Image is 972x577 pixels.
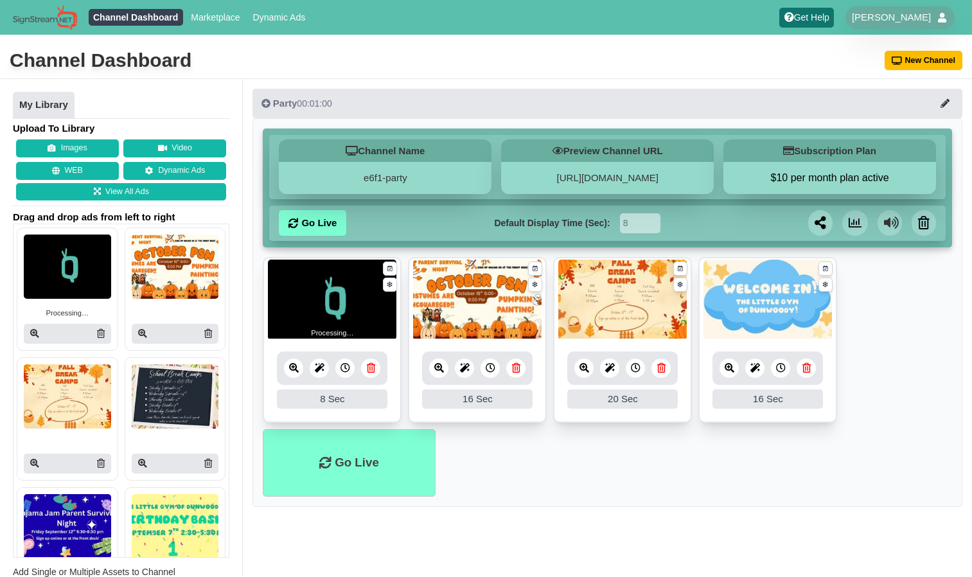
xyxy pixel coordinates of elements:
button: New Channel [885,51,963,70]
a: Marketplace [186,9,245,26]
div: 00:01:00 [261,97,332,110]
button: Party00:01:00 [252,89,962,118]
div: 8 Sec [277,389,387,409]
a: My Library [13,92,75,119]
span: [PERSON_NAME] [852,11,931,24]
a: Dynamic Ads [248,9,310,26]
img: P250x250 image processing20250930 1793698 1v7o0gj [132,235,219,299]
div: Channel Dashboard [10,48,191,73]
span: Drag and drop ads from left to right [13,211,229,224]
li: Go Live [263,429,435,497]
a: Channel Dashboard [89,9,183,26]
div: 20 Sec [567,389,678,409]
img: 92.484 kb [703,260,832,340]
a: Dynamic Ads [123,162,226,180]
h5: Preview Channel URL [501,139,714,162]
span: Party [273,98,297,109]
div: 16 Sec [712,389,823,409]
div: e6f1-party [279,162,491,194]
img: Sign stream loading animation [268,260,396,340]
label: Default Display Time (Sec): [494,217,610,230]
img: 184.735 kb [558,260,687,340]
span: Add Single or Multiple Assets to Channel [13,567,175,577]
h5: Subscription Plan [723,139,936,162]
button: Images [16,139,119,157]
a: Go Live [279,210,346,236]
input: Seconds [620,213,660,233]
button: Video [123,139,226,157]
img: P250x250 image processing20250913 1472544 1k6wylf [132,364,219,429]
img: Sign Stream.NET [13,5,77,30]
button: WEB [16,162,119,180]
div: 16 Sec [422,389,533,409]
img: Sign stream loading animation [24,235,111,299]
h4: Upload To Library [13,122,229,135]
a: View All Ads [16,183,226,201]
img: P250x250 image processing20250906 996236 7n2vdi [24,494,111,558]
img: P250x250 image processing20250916 1593173 1ycffyq [24,364,111,429]
a: Get Help [779,8,834,28]
img: P250x250 image processing20250823 996236 3j9ty [132,494,219,558]
button: $10 per month plan active [723,172,936,184]
small: Processing… [46,308,89,319]
img: 261.111 kb [413,260,542,340]
small: Processing… [311,328,354,339]
a: [URL][DOMAIN_NAME] [557,172,658,183]
h5: Channel Name [279,139,491,162]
